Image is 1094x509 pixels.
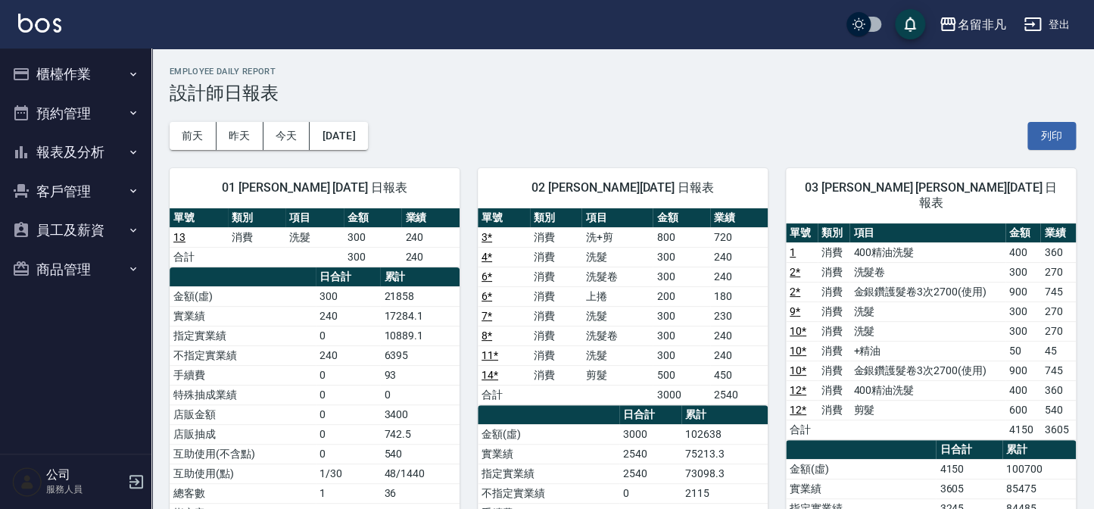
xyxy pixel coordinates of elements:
[818,223,849,243] th: 類別
[1005,262,1040,282] td: 300
[818,301,849,321] td: 消費
[6,172,145,211] button: 客戶管理
[344,227,402,247] td: 300
[380,345,460,365] td: 6395
[170,424,316,444] td: 店販抽成
[170,404,316,424] td: 店販金額
[1005,301,1040,321] td: 300
[1005,380,1040,400] td: 400
[849,301,1005,321] td: 洗髮
[170,483,316,503] td: 總客數
[170,444,316,464] td: 互助使用(不含點)
[170,83,1076,104] h3: 設計師日報表
[401,247,460,267] td: 240
[818,262,849,282] td: 消費
[6,133,145,172] button: 報表及分析
[681,405,768,425] th: 累計
[936,459,1002,479] td: 4150
[710,326,768,345] td: 240
[849,223,1005,243] th: 項目
[653,326,710,345] td: 300
[804,180,1058,211] span: 03 [PERSON_NAME] [PERSON_NAME][DATE] 日報表
[818,361,849,380] td: 消費
[170,208,228,228] th: 單號
[6,55,145,94] button: 櫃檯作業
[478,385,530,404] td: 合計
[170,306,316,326] td: 實業績
[46,467,123,482] h5: 公司
[18,14,61,33] img: Logo
[170,326,316,345] td: 指定實業績
[619,483,681,503] td: 0
[530,208,582,228] th: 類別
[530,365,582,385] td: 消費
[653,247,710,267] td: 300
[170,345,316,365] td: 不指定實業績
[316,345,380,365] td: 240
[380,326,460,345] td: 10889.1
[1005,282,1040,301] td: 900
[380,483,460,503] td: 36
[310,122,367,150] button: [DATE]
[170,122,217,150] button: 前天
[344,208,402,228] th: 金額
[1002,479,1076,498] td: 85475
[530,326,582,345] td: 消費
[1005,242,1040,262] td: 400
[1005,223,1040,243] th: 金額
[285,227,344,247] td: 洗髮
[316,464,380,483] td: 1/30
[228,227,286,247] td: 消費
[170,365,316,385] td: 手續費
[710,345,768,365] td: 240
[530,306,582,326] td: 消費
[530,345,582,365] td: 消費
[818,321,849,341] td: 消費
[1002,459,1076,479] td: 100700
[46,482,123,496] p: 服務人員
[1040,282,1076,301] td: 745
[316,404,380,424] td: 0
[710,306,768,326] td: 230
[581,267,653,286] td: 洗髮卷
[818,400,849,420] td: 消費
[496,180,750,195] span: 02 [PERSON_NAME][DATE] 日報表
[401,208,460,228] th: 業績
[1040,420,1076,439] td: 3605
[380,424,460,444] td: 742.5
[653,208,710,228] th: 金額
[653,286,710,306] td: 200
[710,227,768,247] td: 720
[285,208,344,228] th: 項目
[681,424,768,444] td: 102638
[380,464,460,483] td: 48/1440
[581,345,653,365] td: 洗髮
[790,246,796,258] a: 1
[936,440,1002,460] th: 日合計
[401,227,460,247] td: 240
[581,306,653,326] td: 洗髮
[478,483,619,503] td: 不指定實業績
[849,242,1005,262] td: 400精油洗髮
[786,223,1076,440] table: a dense table
[380,444,460,464] td: 540
[581,227,653,247] td: 洗+剪
[530,267,582,286] td: 消費
[653,227,710,247] td: 800
[849,262,1005,282] td: 洗髮卷
[786,420,818,439] td: 合計
[581,365,653,385] td: 剪髮
[316,424,380,444] td: 0
[228,208,286,228] th: 類別
[1040,380,1076,400] td: 360
[1002,440,1076,460] th: 累計
[818,341,849,361] td: 消費
[12,467,42,497] img: Person
[581,208,653,228] th: 項目
[653,385,710,404] td: 3000
[1040,321,1076,341] td: 270
[170,286,316,306] td: 金額(虛)
[849,361,1005,380] td: 金銀鑽護髮卷3次2700(使用)
[173,231,185,243] a: 13
[653,267,710,286] td: 300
